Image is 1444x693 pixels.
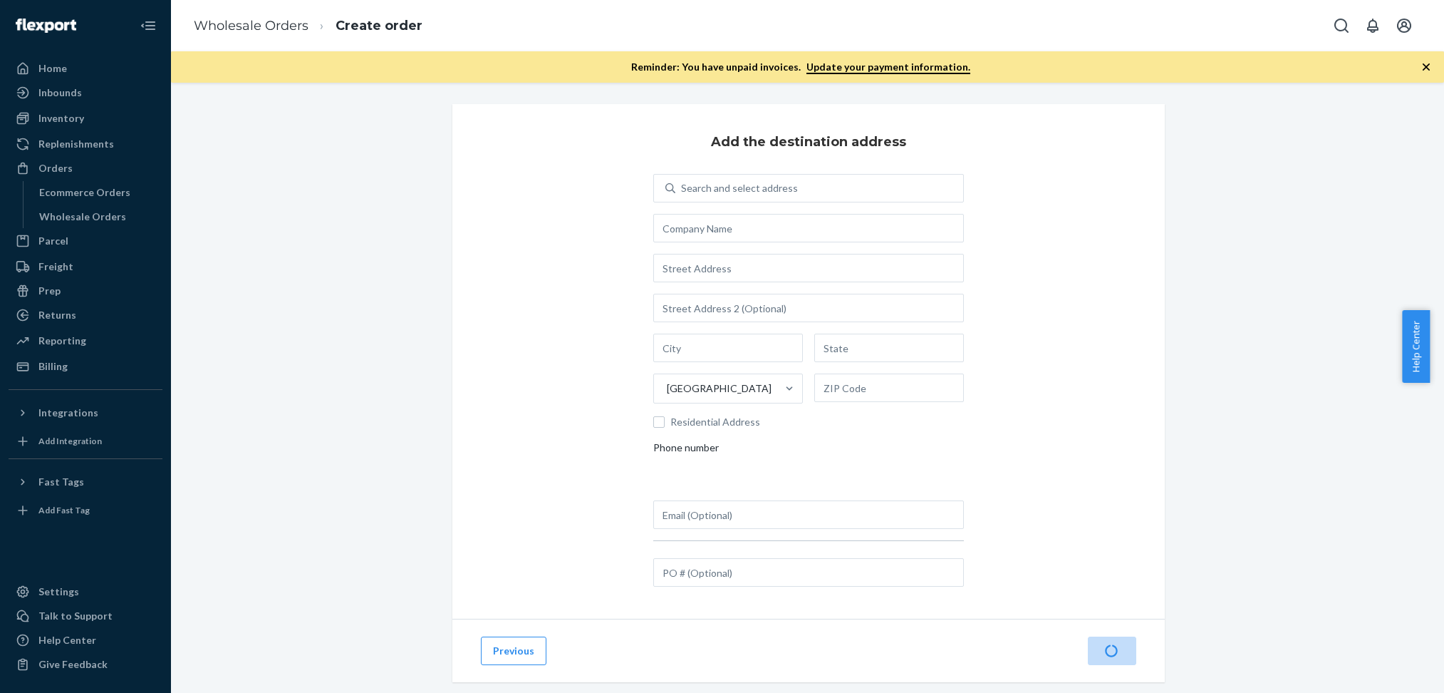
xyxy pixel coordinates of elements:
[38,234,68,248] div: Parcel
[653,558,964,587] input: PO # (Optional)
[38,585,79,599] div: Settings
[653,294,964,322] input: Street Address 2 (Optional)
[38,504,90,516] div: Add Fast Tag
[9,279,162,302] a: Prep
[134,11,162,40] button: Close Navigation
[38,260,73,274] div: Freight
[32,205,163,228] a: Wholesale Orders
[711,133,906,151] h3: Add the destination address
[9,401,162,424] button: Integrations
[38,334,86,348] div: Reporting
[1327,11,1356,40] button: Open Search Box
[806,61,970,74] a: Update your payment information.
[814,334,964,362] input: State
[38,308,76,322] div: Returns
[182,5,434,47] ol: breadcrumbs
[38,359,68,374] div: Billing
[32,181,163,204] a: Ecommerce Orders
[38,61,67,76] div: Home
[39,185,130,200] div: Ecommerce Orders
[38,435,102,447] div: Add Integration
[38,161,73,175] div: Orders
[9,255,162,278] a: Freight
[38,86,82,100] div: Inbounds
[653,214,964,242] input: Company Name
[9,329,162,352] a: Reporting
[653,416,665,428] input: Residential Address
[9,653,162,676] button: Give Feedback
[9,471,162,493] button: Fast Tags
[9,157,162,180] a: Orders
[653,334,803,362] input: City
[665,381,667,396] input: [GEOGRAPHIC_DATA]
[670,415,964,429] span: Residential Address
[38,284,61,298] div: Prep
[9,304,162,327] a: Returns
[336,18,422,34] a: Create order
[653,500,964,529] input: Email (Optional)
[9,107,162,130] a: Inventory
[38,137,114,151] div: Replenishments
[38,609,113,623] div: Talk to Support
[1359,11,1387,40] button: Open notifications
[631,60,970,74] p: Reminder: You have unpaid invoices.
[9,57,162,80] a: Home
[653,254,964,282] input: Street Address
[38,406,98,420] div: Integrations
[9,133,162,155] a: Replenishments
[9,355,162,378] a: Billing
[681,181,798,195] div: Search and select address
[38,633,96,647] div: Help Center
[194,18,308,34] a: Wholesale Orders
[9,499,162,522] a: Add Fast Tag
[667,381,772,396] div: [GEOGRAPHIC_DATA]
[38,657,108,672] div: Give Feedback
[481,637,546,665] button: Previous
[9,605,162,627] button: Talk to Support
[38,111,84,125] div: Inventory
[16,19,76,33] img: Flexport logo
[9,230,162,252] a: Parcel
[1390,11,1418,40] button: Open account menu
[653,441,719,461] span: Phone number
[9,629,162,652] a: Help Center
[814,374,964,402] input: ZIP Code
[38,475,84,489] div: Fast Tags
[9,81,162,104] a: Inbounds
[9,580,162,603] a: Settings
[1088,637,1136,665] button: Next
[39,210,126,224] div: Wholesale Orders
[9,430,162,453] a: Add Integration
[1402,310,1430,383] button: Help Center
